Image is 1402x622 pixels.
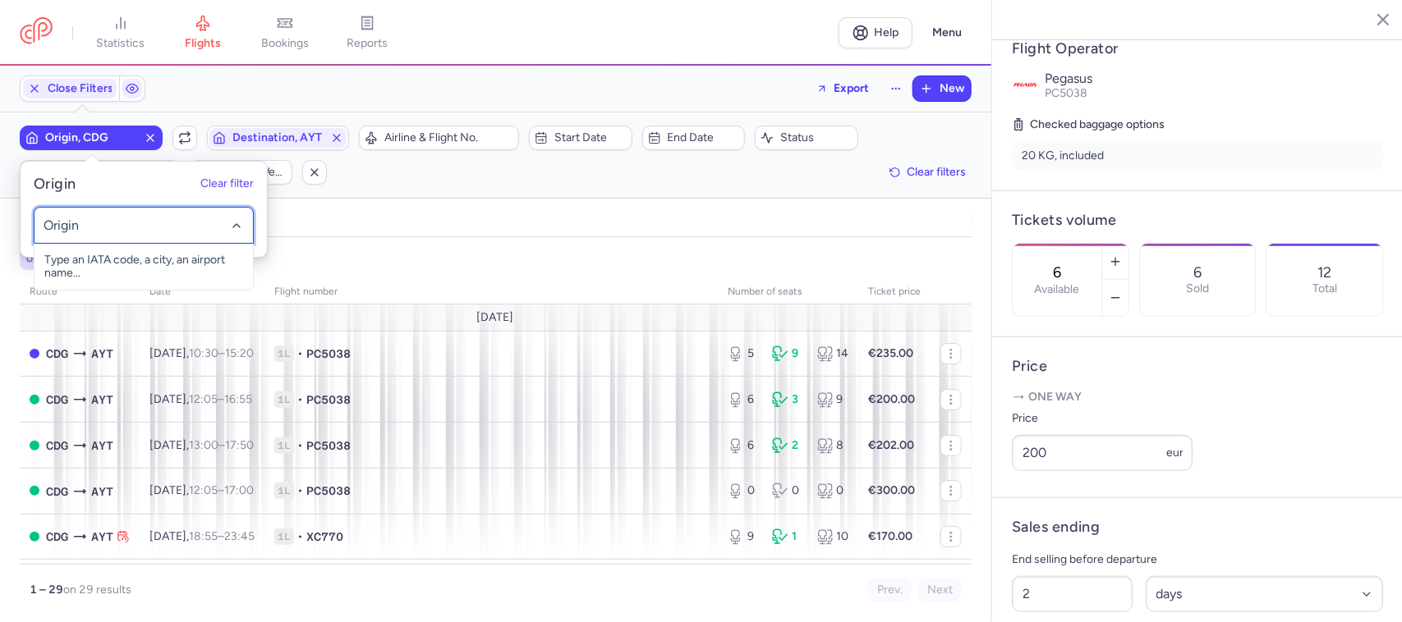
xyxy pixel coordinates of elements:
span: on 29 results [63,583,131,597]
span: flights [185,36,221,51]
h4: Tickets volume [1012,211,1383,230]
input: --- [1012,435,1193,471]
span: PC5038 [306,345,351,362]
p: Sold [1186,282,1209,295]
span: – [189,483,254,497]
th: Ticket price [858,280,931,304]
th: number of seats [718,280,858,304]
div: 6 [728,391,759,408]
h4: Sales ending [1012,518,1100,537]
span: • [297,528,303,545]
h4: Price [1012,357,1383,376]
time: 18:55 [189,529,218,543]
button: End date [642,126,746,150]
p: Total [1312,282,1337,295]
span: 1L [274,345,294,362]
p: 12 [1317,264,1331,281]
span: [DATE], [149,483,254,497]
span: – [189,346,254,360]
div: 14 [817,345,848,362]
span: Status [780,131,853,144]
span: PC5038 [306,437,351,454]
span: PC5038 [306,483,351,499]
strong: €200.00 [868,392,915,406]
div: 9 [772,345,803,362]
button: Origin, CDG [20,126,163,150]
span: Export [834,82,869,94]
span: – [189,438,254,452]
span: CDG [46,391,68,409]
span: • [297,483,303,499]
span: • [297,391,303,408]
span: Type an IATA code, a city, an airport name... [34,244,253,290]
time: 15:20 [225,346,254,360]
a: bookings [244,15,326,51]
img: Pegasus logo [1012,71,1038,98]
span: PC5038 [1045,86,1087,100]
span: reports [347,36,388,51]
div: 5 [728,345,759,362]
a: statistics [80,15,162,51]
span: Help [875,26,899,39]
span: – [189,529,255,543]
div: 1 [772,528,803,545]
span: 1L [274,483,294,499]
strong: €170.00 [868,529,912,543]
span: [DATE], [149,438,254,452]
time: 23:45 [224,529,255,543]
a: reports [326,15,408,51]
button: Prev. [868,578,912,602]
div: 3 [772,391,803,408]
span: eur [1166,446,1184,460]
span: AYT [91,528,113,546]
a: CitizenPlane red outlined logo [20,17,53,48]
th: route [20,280,140,304]
span: [DATE] [477,311,514,324]
span: CDG [46,483,68,501]
strong: 1 – 29 [30,583,63,597]
span: Antalya, Antalya, Turkey [91,345,113,363]
button: Start date [529,126,632,150]
strong: €202.00 [868,438,914,452]
p: End selling before departure [1012,550,1383,569]
span: AYT [91,391,113,409]
input: -searchbox [43,217,244,235]
span: origin: CDG [26,250,86,267]
time: 17:50 [225,438,254,452]
span: – [189,392,252,406]
span: CDG [46,437,68,455]
span: • [297,345,303,362]
span: Start date [554,131,627,144]
span: statistics [97,36,145,51]
button: New [913,76,971,101]
span: OPEN [30,395,39,405]
button: Export [806,75,880,102]
th: date [140,280,264,304]
label: Available [1034,283,1079,296]
th: Flight number [264,280,718,304]
button: Menu [922,17,972,48]
input: ## [1012,576,1133,612]
div: 8 [817,437,848,454]
div: 9 [817,391,848,408]
h4: Flight Operator [1012,39,1383,58]
span: [DATE], [149,529,255,543]
strong: €300.00 [868,483,915,497]
span: AYT [91,483,113,501]
p: 6 [1193,264,1202,281]
span: 1L [274,437,294,454]
a: Help [839,17,912,48]
span: [DATE], [149,346,254,360]
time: 10:30 [189,346,218,360]
button: Destination, AYT [207,126,350,150]
p: One way [1012,389,1383,405]
time: 17:00 [224,483,254,497]
span: PC5038 [306,391,351,408]
button: Clear filters [884,160,972,185]
button: Close Filters [21,76,119,101]
span: Destination, AYT [232,131,324,144]
span: Close Filters [48,82,113,95]
h5: Origin [34,175,76,194]
div: 6 [728,437,759,454]
span: New [940,82,964,95]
